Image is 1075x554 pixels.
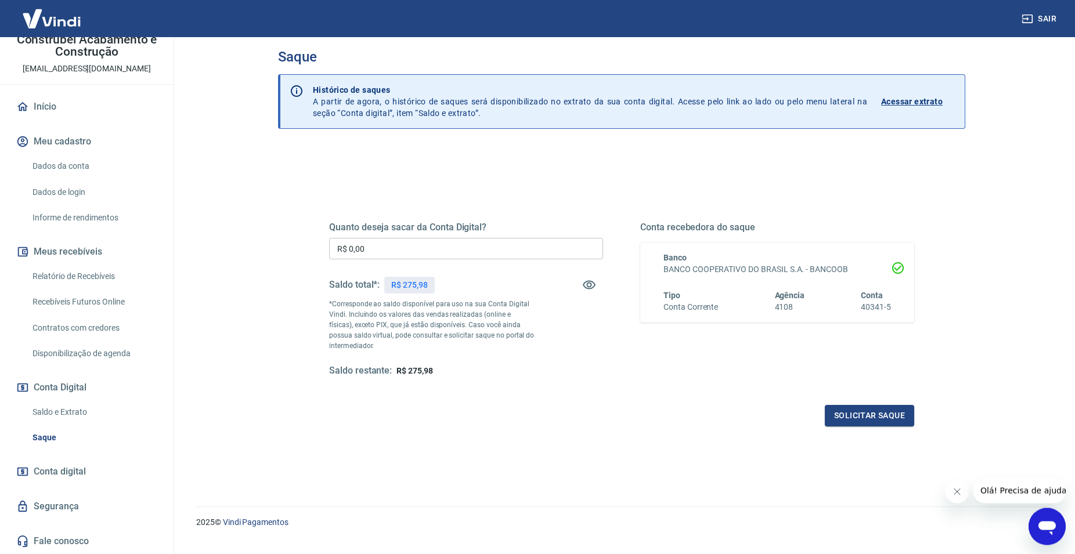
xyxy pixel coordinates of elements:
a: Dados da conta [28,154,160,178]
button: Solicitar saque [825,405,914,426]
a: Recebíveis Futuros Online [28,290,160,314]
button: Sair [1019,8,1061,30]
iframe: Botão para abrir a janela de mensagens [1029,508,1066,545]
button: Conta Digital [14,375,160,400]
a: Conta digital [14,459,160,484]
h5: Conta recebedora do saque [640,222,914,233]
span: Conta digital [34,464,86,480]
iframe: Mensagem da empresa [973,477,1066,503]
span: Olá! Precisa de ajuda? [7,8,98,17]
a: Contratos com credores [28,316,160,340]
p: [EMAIL_ADDRESS][DOMAIN_NAME] [23,63,151,75]
h6: Conta Corrente [663,301,718,313]
h6: 40341-5 [861,301,891,313]
button: Meu cadastro [14,129,160,154]
p: 2025 © [196,516,1047,528]
p: A partir de agora, o histórico de saques será disponibilizado no extrato da sua conta digital. Ac... [313,84,867,119]
img: Vindi [14,1,89,36]
h6: BANCO COOPERATIVO DO BRASIL S.A. - BANCOOB [663,263,891,276]
a: Informe de rendimentos [28,206,160,230]
p: Acessar extrato [881,96,943,107]
a: Saldo e Extrato [28,400,160,424]
h5: Saldo restante: [329,365,392,377]
span: Banco [663,253,687,262]
h5: Saldo total*: [329,279,380,291]
button: Meus recebíveis [14,239,160,265]
a: Início [14,94,160,120]
a: Segurança [14,494,160,519]
span: Conta [861,291,883,300]
a: Relatório de Recebíveis [28,265,160,288]
a: Fale conosco [14,528,160,554]
a: Acessar extrato [881,84,955,119]
iframe: Fechar mensagem [946,480,969,503]
p: *Corresponde ao saldo disponível para uso na sua Conta Digital Vindi. Incluindo os valores das ve... [329,299,535,351]
a: Vindi Pagamentos [223,517,288,527]
span: Agência [775,291,805,300]
a: Dados de login [28,180,160,204]
p: R$ 275,98 [391,279,428,291]
a: Disponibilização de agenda [28,342,160,365]
h6: 4108 [775,301,805,313]
span: R$ 275,98 [396,366,433,375]
p: Construbel Acabamento e Construção [9,34,164,58]
h5: Quanto deseja sacar da Conta Digital? [329,222,603,233]
p: Histórico de saques [313,84,867,96]
span: Tipo [663,291,680,300]
a: Saque [28,426,160,450]
h3: Saque [278,49,965,65]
